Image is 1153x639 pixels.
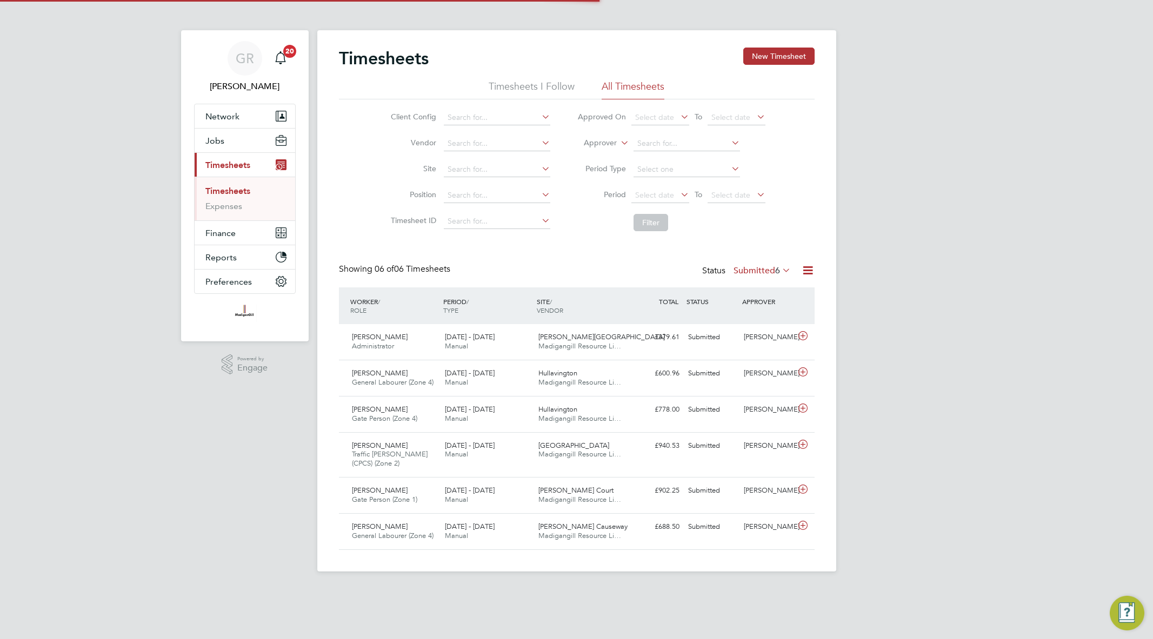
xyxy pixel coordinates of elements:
span: Manual [445,495,468,504]
a: 20 [270,41,291,76]
span: Preferences [205,277,252,287]
label: Approved On [577,112,626,122]
input: Search for... [444,188,550,203]
span: [PERSON_NAME] [352,522,408,531]
h2: Timesheets [339,48,429,69]
div: [PERSON_NAME] [739,328,796,346]
input: Search for... [444,162,550,177]
span: To [691,187,705,201]
span: / [466,297,469,306]
div: [PERSON_NAME] [739,401,796,419]
input: Search for... [634,136,740,151]
span: [DATE] - [DATE] [445,441,495,450]
input: Search for... [444,136,550,151]
span: 06 of [375,264,394,274]
span: Madigangill Resource Li… [538,341,621,351]
div: WORKER [348,292,441,320]
label: Vendor [388,138,436,147]
span: Goncalo Rodrigues [194,80,296,93]
label: Client Config [388,112,436,122]
input: Select one [634,162,740,177]
span: [PERSON_NAME] [352,441,408,450]
li: All Timesheets [602,80,664,99]
input: Search for... [444,110,550,125]
span: Timesheets [205,160,250,170]
span: [DATE] - [DATE] [445,405,495,414]
label: Period [577,190,626,199]
span: Network [205,111,239,122]
div: Submitted [684,365,740,382]
span: To [691,110,705,124]
button: Finance [195,221,295,245]
button: Jobs [195,129,295,152]
div: £940.53 [628,437,684,455]
label: Position [388,190,436,199]
span: 6 [775,265,780,276]
div: [PERSON_NAME] [739,437,796,455]
span: Hullavington [538,368,577,378]
span: / [550,297,552,306]
label: Timesheet ID [388,216,436,225]
span: Manual [445,414,468,423]
div: £600.96 [628,365,684,382]
a: Go to home page [194,305,296,322]
span: Madigangill Resource Li… [538,378,621,387]
div: £902.25 [628,482,684,500]
button: Preferences [195,270,295,293]
span: Powered by [237,354,268,364]
span: Manual [445,449,468,459]
button: Network [195,104,295,128]
span: [PERSON_NAME][GEOGRAPHIC_DATA] [538,332,665,341]
span: [DATE] - [DATE] [445,522,495,531]
span: [PERSON_NAME] [352,405,408,414]
div: [PERSON_NAME] [739,365,796,382]
span: Select date [711,112,750,122]
span: [PERSON_NAME] [352,368,408,378]
span: Administrator [352,341,394,351]
nav: Main navigation [181,30,309,341]
a: Timesheets [205,186,250,196]
span: TOTAL [659,297,678,306]
span: Select date [635,190,674,200]
span: Jobs [205,136,224,146]
button: Timesheets [195,153,295,177]
span: TYPE [443,306,458,314]
label: Submitted [734,265,791,276]
span: [PERSON_NAME] Court [538,486,614,495]
div: APPROVER [739,292,796,311]
li: Timesheets I Follow [489,80,575,99]
a: Powered byEngage [222,354,268,375]
div: [PERSON_NAME] [739,518,796,536]
span: / [378,297,380,306]
button: Filter [634,214,668,231]
span: ROLE [350,306,366,314]
span: General Labourer (Zone 4) [352,531,434,540]
span: [DATE] - [DATE] [445,486,495,495]
div: Submitted [684,401,740,419]
span: Manual [445,531,468,540]
div: SITE [534,292,628,320]
span: 20 [283,45,296,58]
a: Expenses [205,201,242,211]
div: Showing [339,264,452,275]
span: [PERSON_NAME] [352,486,408,495]
label: Period Type [577,164,626,173]
div: £379.61 [628,328,684,346]
button: Engage Resource Center [1110,596,1144,630]
span: Gate Person (Zone 1) [352,495,417,504]
div: £778.00 [628,401,684,419]
span: Reports [205,252,237,263]
span: General Labourer (Zone 4) [352,378,434,387]
span: Traffic [PERSON_NAME] (CPCS) (Zone 2) [352,449,428,468]
a: GR[PERSON_NAME] [194,41,296,93]
div: [PERSON_NAME] [739,482,796,500]
span: Finance [205,228,236,238]
div: Submitted [684,518,740,536]
span: [DATE] - [DATE] [445,332,495,341]
span: Madigangill Resource Li… [538,531,621,540]
span: Madigangill Resource Li… [538,449,621,459]
button: Reports [195,245,295,269]
span: Select date [635,112,674,122]
span: Madigangill Resource Li… [538,414,621,423]
div: STATUS [684,292,740,311]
